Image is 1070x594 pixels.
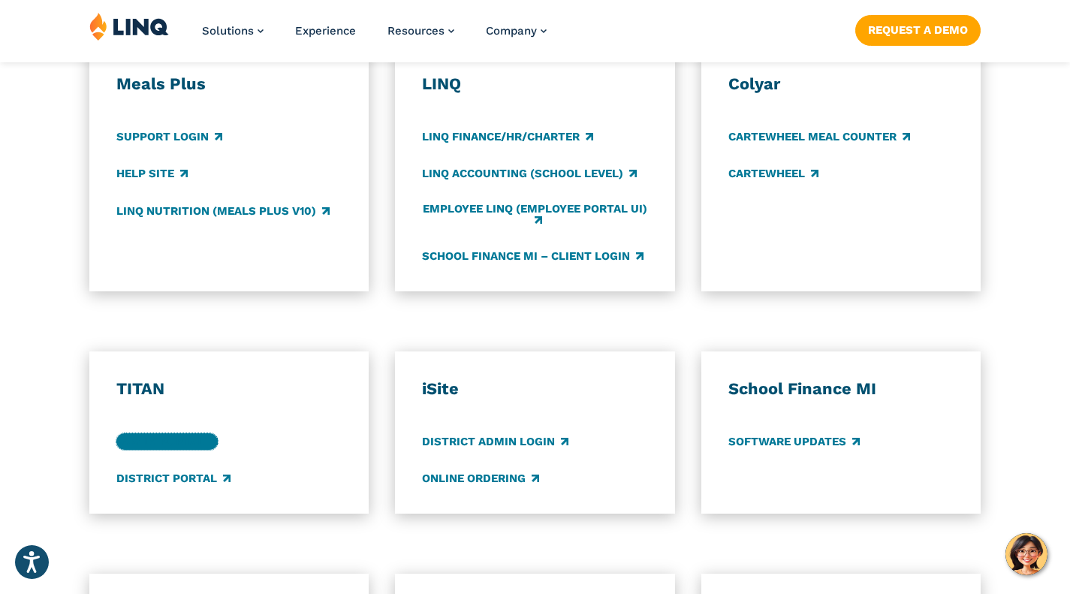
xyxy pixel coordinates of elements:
[422,433,568,450] a: District Admin Login
[295,24,356,38] a: Experience
[422,378,648,400] h3: iSite
[728,128,910,145] a: CARTEWHEEL Meal Counter
[422,166,637,182] a: LINQ Accounting (school level)
[202,12,547,62] nav: Primary Navigation
[116,203,330,219] a: LINQ Nutrition (Meals Plus v10)
[1005,533,1047,575] button: Hello, have a question? Let’s chat.
[728,433,860,450] a: Software Updates
[422,74,648,95] h3: LINQ
[202,24,264,38] a: Solutions
[728,74,954,95] h3: Colyar
[89,12,169,41] img: LINQ | K‑12 Software
[116,470,231,487] a: District Portal
[422,470,539,487] a: Online Ordering
[728,378,954,400] h3: School Finance MI
[387,24,454,38] a: Resources
[486,24,547,38] a: Company
[728,166,818,182] a: CARTEWHEEL
[116,74,342,95] h3: Meals Plus
[422,128,593,145] a: LINQ Finance/HR/Charter
[486,24,537,38] span: Company
[116,378,342,400] h3: TITAN
[116,433,218,450] a: Family Portal
[116,166,188,182] a: Help Site
[855,15,981,45] a: Request a Demo
[855,12,981,45] nav: Button Navigation
[422,203,648,228] a: Employee LINQ (Employee Portal UI)
[116,128,222,145] a: Support Login
[422,248,644,264] a: School Finance MI – Client Login
[202,24,254,38] span: Solutions
[387,24,445,38] span: Resources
